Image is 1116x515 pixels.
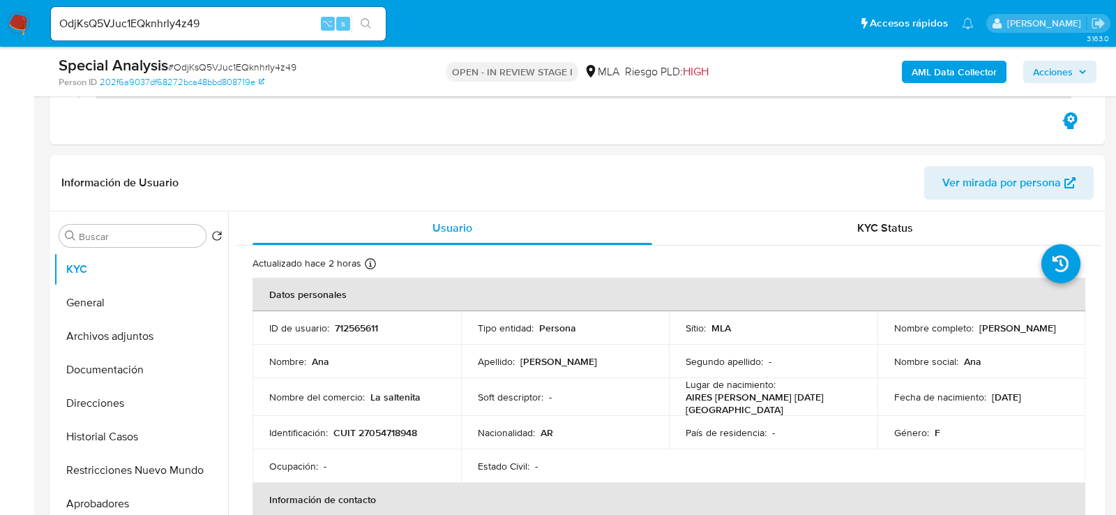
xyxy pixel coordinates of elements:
[341,17,345,30] span: s
[61,176,179,190] h1: Información de Usuario
[54,353,228,387] button: Documentación
[1033,61,1073,83] span: Acciones
[333,426,417,439] p: CUIT 27054718948
[894,391,986,403] p: Fecha de nacimiento :
[772,426,775,439] p: -
[370,391,421,403] p: La saltenita
[478,322,534,334] p: Tipo entidad :
[478,355,515,368] p: Apellido :
[269,322,329,334] p: ID de usuario :
[478,391,543,403] p: Soft descriptor :
[100,76,264,89] a: 202f6a9037df68272bca48bbd808719e
[478,460,529,472] p: Estado Civil :
[894,426,929,439] p: Género :
[870,16,948,31] span: Accesos rápidos
[769,355,771,368] p: -
[1087,33,1109,44] span: 3.163.0
[962,17,974,29] a: Notificaciones
[584,64,619,80] div: MLA
[432,220,472,236] span: Usuario
[446,62,578,82] p: OPEN - IN REVIEW STAGE I
[683,64,709,80] span: HIGH
[269,460,318,472] p: Ocupación :
[942,166,1061,200] span: Ver mirada por persona
[902,61,1006,83] button: AML Data Collector
[54,320,228,353] button: Archivos adjuntos
[252,278,1085,311] th: Datos personales
[54,286,228,320] button: General
[894,322,974,334] p: Nombre completo :
[59,76,97,89] b: Person ID
[992,391,1021,403] p: [DATE]
[686,355,763,368] p: Segundo apellido :
[912,61,997,83] b: AML Data Collector
[535,460,538,472] p: -
[312,355,329,368] p: Ana
[686,391,855,416] p: AIRES [PERSON_NAME] [DATE] [GEOGRAPHIC_DATA]
[59,54,168,76] b: Special Analysis
[478,426,535,439] p: Nacionalidad :
[686,378,776,391] p: Lugar de nacimiento :
[322,17,333,30] span: ⌥
[65,230,76,241] button: Buscar
[79,230,200,243] input: Buscar
[979,322,1056,334] p: [PERSON_NAME]
[324,460,326,472] p: -
[964,355,981,368] p: Ana
[857,220,913,236] span: KYC Status
[894,355,958,368] p: Nombre social :
[1091,16,1106,31] a: Salir
[520,355,597,368] p: [PERSON_NAME]
[54,253,228,286] button: KYC
[335,322,378,334] p: 712565611
[935,426,940,439] p: F
[352,14,380,33] button: search-icon
[1007,17,1086,30] p: lourdes.morinigo@mercadolibre.com
[711,322,731,334] p: MLA
[924,166,1094,200] button: Ver mirada por persona
[686,426,767,439] p: País de residencia :
[269,426,328,439] p: Identificación :
[252,257,361,270] p: Actualizado hace 2 horas
[539,322,576,334] p: Persona
[269,355,306,368] p: Nombre :
[51,15,386,33] input: Buscar usuario o caso...
[549,391,552,403] p: -
[686,322,706,334] p: Sitio :
[269,391,365,403] p: Nombre del comercio :
[211,230,223,246] button: Volver al orden por defecto
[1023,61,1096,83] button: Acciones
[54,420,228,454] button: Historial Casos
[54,387,228,420] button: Direcciones
[541,426,553,439] p: AR
[168,60,296,74] span: # OdjKsQ5VJuc1EQknhrIy4z49
[625,64,709,80] span: Riesgo PLD:
[54,454,228,487] button: Restricciones Nuevo Mundo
